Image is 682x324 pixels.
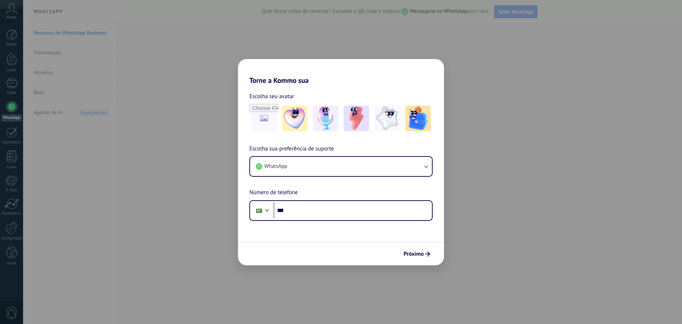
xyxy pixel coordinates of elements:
button: Próximo [400,248,433,260]
span: Próximo [404,251,424,256]
img: -1.jpeg [282,106,308,131]
span: Escolha sua preferência de suporte [249,144,334,154]
div: Brazil: + 55 [252,203,266,218]
span: Escolha seu avatar [249,92,294,101]
img: -3.jpeg [343,106,369,131]
img: -2.jpeg [313,106,339,131]
button: WhatsApp [250,157,432,176]
img: -5.jpeg [405,106,431,131]
img: -4.jpeg [374,106,400,131]
h2: Torne a Kommo sua [238,59,444,85]
span: WhatsApp [264,163,287,170]
span: Número de telefone [249,188,298,197]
